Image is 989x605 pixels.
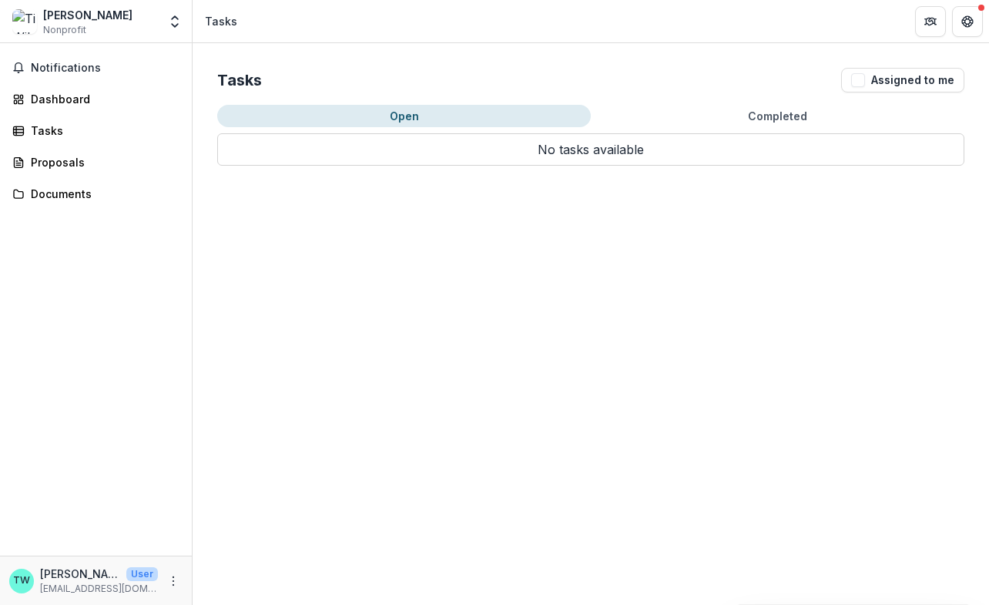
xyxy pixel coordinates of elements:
[217,105,591,127] button: Open
[31,91,173,107] div: Dashboard
[591,105,964,127] button: Completed
[43,7,132,23] div: [PERSON_NAME]
[31,123,173,139] div: Tasks
[217,71,262,89] h2: Tasks
[31,186,173,202] div: Documents
[841,68,964,92] button: Assigned to me
[126,567,158,581] p: User
[31,62,179,75] span: Notifications
[43,23,86,37] span: Nonprofit
[40,582,158,596] p: [EMAIL_ADDRESS][DOMAIN_NAME]
[164,6,186,37] button: Open entity switcher
[6,55,186,80] button: Notifications
[6,118,186,143] a: Tasks
[12,9,37,34] img: Ti Wilhelm
[13,576,30,586] div: Ti Wilhelm
[164,572,183,590] button: More
[31,154,173,170] div: Proposals
[952,6,983,37] button: Get Help
[40,566,120,582] p: [PERSON_NAME]
[6,86,186,112] a: Dashboard
[915,6,946,37] button: Partners
[6,150,186,175] a: Proposals
[217,133,964,166] p: No tasks available
[199,10,243,32] nav: breadcrumb
[6,181,186,207] a: Documents
[205,13,237,29] div: Tasks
